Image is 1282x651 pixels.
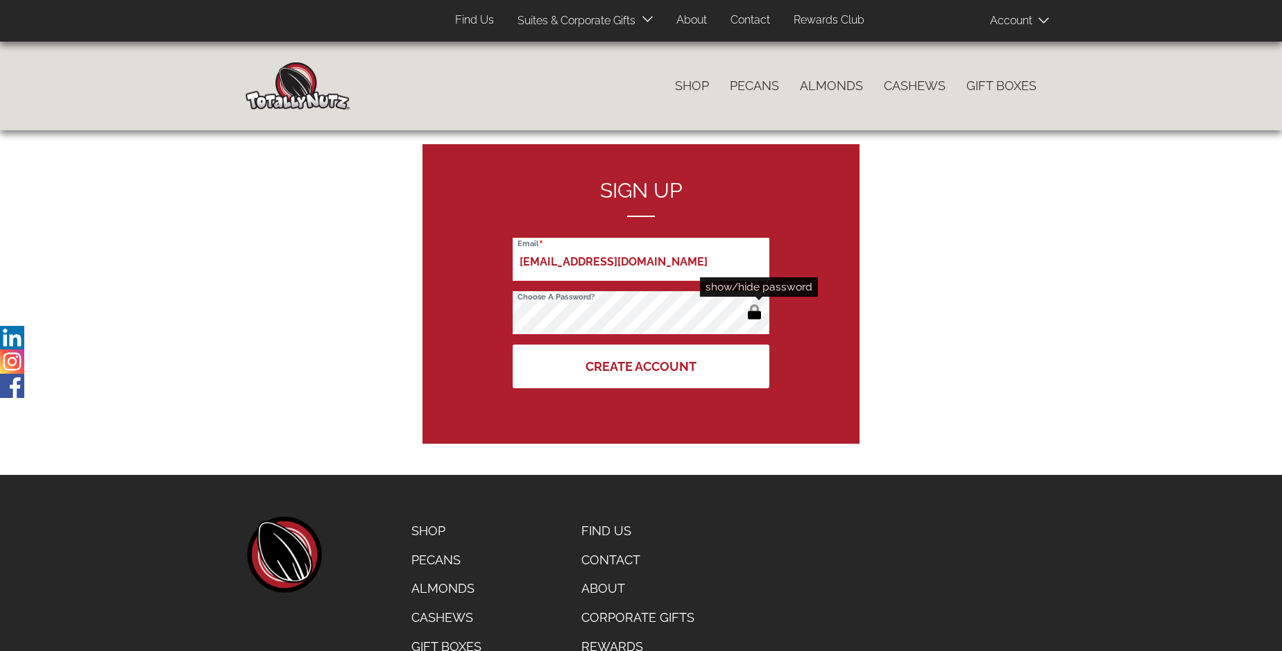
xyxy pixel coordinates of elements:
[571,546,708,575] a: Contact
[571,517,708,546] a: Find Us
[401,603,492,632] a: Cashews
[665,71,719,101] a: Shop
[666,7,717,34] a: About
[720,7,780,34] a: Contact
[445,7,504,34] a: Find Us
[401,574,492,603] a: Almonds
[571,574,708,603] a: About
[571,603,708,632] a: Corporate Gifts
[789,71,873,101] a: Almonds
[719,71,789,101] a: Pecans
[401,546,492,575] a: Pecans
[783,7,875,34] a: Rewards Club
[507,8,640,35] a: Suites & Corporate Gifts
[513,345,769,388] button: Create Account
[513,238,769,281] input: Email
[956,71,1047,101] a: Gift Boxes
[700,277,818,297] div: show/hide password
[246,517,322,593] a: home
[246,62,350,110] img: Home
[513,179,769,217] h2: Sign up
[873,71,956,101] a: Cashews
[401,517,492,546] a: Shop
